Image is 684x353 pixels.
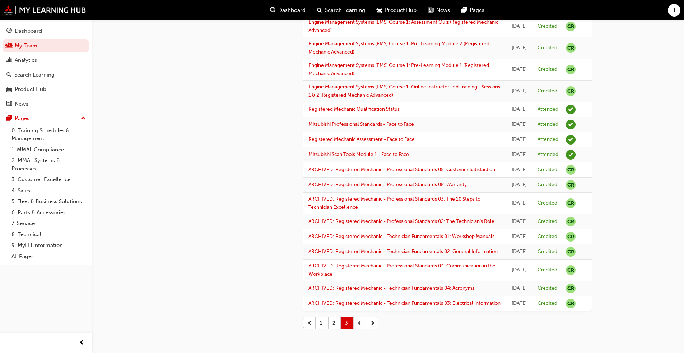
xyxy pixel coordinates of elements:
[512,105,527,114] div: Sun Nov 28 1999 10:01:00 GMT+1000 (Australian Eastern Standard Time)
[308,263,495,277] a: ARCHIVED: Registered Mechanic - Professional Standards 04: Communication in the Workplace
[566,265,576,275] span: null-icon
[308,84,500,98] a: Engine Management Systems (EMS) Course 1: Online Instructor Led Training - Sessions 1 & 2 (Regist...
[278,6,306,14] span: Dashboard
[538,285,557,292] div: Credited
[538,267,557,274] div: Credited
[4,5,86,15] a: mmal
[9,229,89,240] a: 8. Technical
[9,144,89,155] a: 1. MMAL Compliance
[512,44,527,52] div: Tue May 07 2013 10:01:00 GMT+1000 (Australian Eastern Standard Time)
[3,112,89,125] button: Pages
[316,317,328,329] button: 1
[672,6,676,14] span: IF
[538,182,557,188] div: Credited
[15,27,42,35] div: Dashboard
[328,317,341,329] button: 2
[9,218,89,229] a: 7. Service
[341,317,353,329] button: 3
[538,23,557,30] div: Credited
[538,233,557,240] div: Credited
[308,19,498,33] a: Engine Management Systems (EMS) Course 1: Assessment Quiz (Registered Mechanic Advanced)
[538,300,557,307] div: Credited
[512,120,527,129] div: Sun Nov 28 1999 10:01:00 GMT+1000 (Australian Eastern Standard Time)
[538,151,558,158] div: Attended
[6,101,12,107] span: news-icon
[566,284,576,293] span: null-icon
[512,217,527,226] div: Sun Nov 28 1999 10:01:00 GMT+1000 (Australian Eastern Standard Time)
[512,181,527,189] div: Sun Nov 28 1999 10:01:00 GMT+1000 (Australian Eastern Standard Time)
[566,165,576,175] span: null-icon
[428,6,433,15] span: news-icon
[270,6,275,15] span: guage-icon
[538,106,558,113] div: Attended
[308,121,414,127] a: Mitsubishi Professional Standards - Face to Face
[566,43,576,53] span: null-icon
[512,22,527,31] div: Tue May 07 2013 10:01:00 GMT+1000 (Australian Eastern Standard Time)
[512,299,527,308] div: Sun Nov 28 1999 10:01:00 GMT+1000 (Australian Eastern Standard Time)
[9,125,89,144] a: 0. Training Schedules & Management
[3,83,89,96] a: Product Hub
[566,135,576,145] span: learningRecordVerb_ATTEND-icon
[566,22,576,31] span: null-icon
[6,43,12,49] span: people-icon
[566,150,576,160] span: learningRecordVerb_ATTEND-icon
[566,86,576,96] span: null-icon
[308,285,474,291] a: ARCHIVED: Registered Mechanic - Technician Fundamentals 04: Acronyms
[512,266,527,274] div: Sun Nov 28 1999 10:01:00 GMT+1000 (Australian Eastern Standard Time)
[6,57,12,64] span: chart-icon
[308,300,501,306] a: ARCHIVED: Registered Mechanic - Technician Fundamentals 03: Electrical Information
[15,100,28,108] div: News
[317,6,322,15] span: search-icon
[512,65,527,74] div: Tue May 07 2013 10:01:00 GMT+1000 (Australian Eastern Standard Time)
[307,319,312,327] span: prev-icon
[308,218,494,224] a: ARCHIVED: Registered Mechanic - Professional Standards 02: The Technician’s Role
[422,3,456,18] a: news-iconNews
[308,62,489,77] a: Engine Management Systems (EMS) Course 1: Pre-Learning Module 1 (Registered Mechanic Advanced)
[3,97,89,111] a: News
[566,232,576,242] span: null-icon
[370,319,375,327] span: next-icon
[6,28,12,35] span: guage-icon
[15,114,29,123] div: Pages
[308,41,489,55] a: Engine Management Systems (EMS) Course 1: Pre-Learning Module 2 (Registered Mechanic Advanced)
[512,151,527,159] div: Sun Nov 28 1999 10:01:00 GMT+1000 (Australian Eastern Standard Time)
[538,88,557,95] div: Credited
[538,200,557,207] div: Credited
[6,115,12,122] span: pages-icon
[308,136,415,142] a: Registered Mechanic Assessment - Face to Face
[366,317,378,329] button: next-icon
[308,166,495,173] a: ARCHIVED: Registered Mechanic - Professional Standards 05: Customer Satisfaction
[461,6,467,15] span: pages-icon
[566,217,576,226] span: null-icon
[15,56,37,64] div: Analytics
[456,3,490,18] a: pages-iconPages
[9,207,89,218] a: 6. Parts & Accessories
[538,218,557,225] div: Credited
[9,185,89,196] a: 4. Sales
[3,54,89,67] a: Analytics
[377,6,382,15] span: car-icon
[566,247,576,257] span: null-icon
[512,87,527,95] div: Tue May 07 2013 10:01:00 GMT+1000 (Australian Eastern Standard Time)
[6,86,12,93] span: car-icon
[538,136,558,143] div: Attended
[3,24,89,38] a: Dashboard
[308,106,400,112] a: Registered Mechanic Qualification Status
[512,233,527,241] div: Sun Nov 28 1999 10:01:00 GMT+1000 (Australian Eastern Standard Time)
[385,6,417,14] span: Product Hub
[14,71,55,79] div: Search Learning
[9,240,89,251] a: 9. MyLH Information
[325,6,365,14] span: Search Learning
[79,339,84,348] span: prev-icon
[3,39,89,52] a: My Team
[3,23,89,112] button: DashboardMy TeamAnalyticsSearch LearningProduct HubNews
[308,196,480,210] a: ARCHIVED: Registered Mechanic - Professional Standards 03: The 10 Steps to Technician Excellence
[9,155,89,174] a: 2. MMAL Systems & Processes
[512,136,527,144] div: Sun Nov 28 1999 10:01:00 GMT+1000 (Australian Eastern Standard Time)
[15,85,46,93] div: Product Hub
[538,45,557,51] div: Credited
[470,6,484,14] span: Pages
[308,151,409,157] a: Mitsubishi Scan Tools Module 1 - Face to Face
[566,105,576,114] span: learningRecordVerb_ATTEND-icon
[308,182,467,188] a: ARCHIVED: Registered Mechanic - Professional Standards 08: Warranty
